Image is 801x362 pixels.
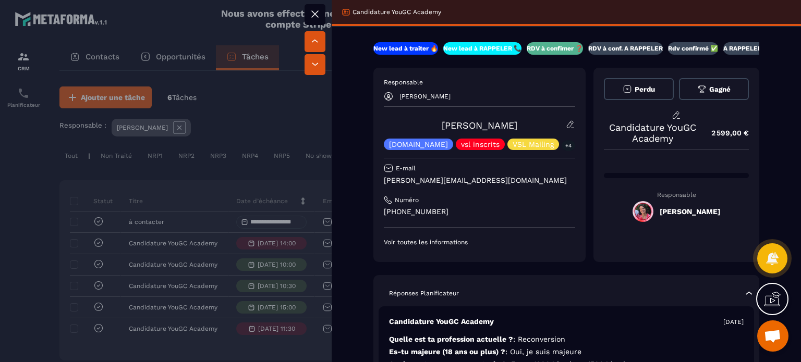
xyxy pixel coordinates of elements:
[604,122,701,144] p: Candidature YouGC Academy
[443,44,521,53] p: New lead à RAPPELER 📞
[701,123,749,143] p: 2 599,00 €
[723,318,744,326] p: [DATE]
[513,335,565,343] span: : Reconversion
[461,141,500,148] p: vsl inscrits
[399,93,451,100] p: [PERSON_NAME]
[384,207,575,217] p: [PHONE_NUMBER]
[395,196,419,204] p: Numéro
[384,176,575,185] p: [PERSON_NAME][EMAIL_ADDRESS][DOMAIN_NAME]
[635,85,655,93] span: Perdu
[505,347,581,356] span: : Oui, je suis majeure
[442,120,517,131] a: [PERSON_NAME]
[384,78,575,86] p: Responsable
[389,141,448,148] p: [DOMAIN_NAME]
[389,334,744,344] p: Quelle est ta profession actuelle ?
[513,141,554,148] p: VSL Mailing
[709,85,731,93] span: Gagné
[679,78,749,100] button: Gagné
[373,44,438,53] p: New lead à traiter 🔥
[757,320,788,352] a: Ouvrir le chat
[389,289,459,297] p: Réponses Planificateur
[562,140,575,151] p: +4
[604,191,749,198] p: Responsable
[604,78,674,100] button: Perdu
[389,347,744,357] p: Es-tu majeure (18 ans ou plus) ?
[668,44,718,53] p: Rdv confirmé ✅
[389,317,494,327] p: Candidature YouGC Academy
[384,238,575,246] p: Voir toutes les informations
[353,8,441,16] p: Candidature YouGC Academy
[588,44,663,53] p: RDV à conf. A RAPPELER
[527,44,583,53] p: RDV à confimer ❓
[396,164,416,172] p: E-mail
[660,207,720,216] h5: [PERSON_NAME]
